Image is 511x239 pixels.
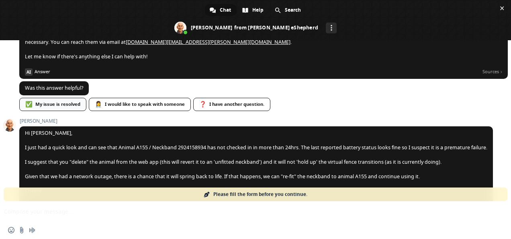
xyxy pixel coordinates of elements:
[35,68,479,75] span: Answer
[19,118,493,124] span: [PERSON_NAME]
[199,101,206,107] span: ❓
[18,227,25,233] span: Send a file
[25,101,33,107] span: ✅
[220,4,231,16] span: Chat
[19,98,86,111] div: My issue is resolved
[25,68,33,76] span: AI
[25,130,487,209] span: Hi [PERSON_NAME], I just had a quick look and can see that Animal A155 / Neckband 2924158934 has ...
[326,23,337,33] div: More channels
[213,187,307,201] span: Please fill the form before you continue.
[237,4,269,16] div: Help
[8,227,14,233] span: Insert an emoji
[285,4,301,16] span: Search
[498,4,506,12] span: Close chat
[270,4,307,16] div: Search
[126,39,290,45] a: [DOMAIN_NAME][EMAIL_ADDRESS][PERSON_NAME][DOMAIN_NAME]
[89,98,191,111] div: I would like to speak with someone
[95,101,102,107] span: 👩‍⚕️
[252,4,264,16] span: Help
[205,4,237,16] div: Chat
[482,68,503,75] span: Sources
[29,227,35,233] span: Audio message
[193,98,270,111] div: I have another question.
[25,84,83,91] span: Was this answer helpful?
